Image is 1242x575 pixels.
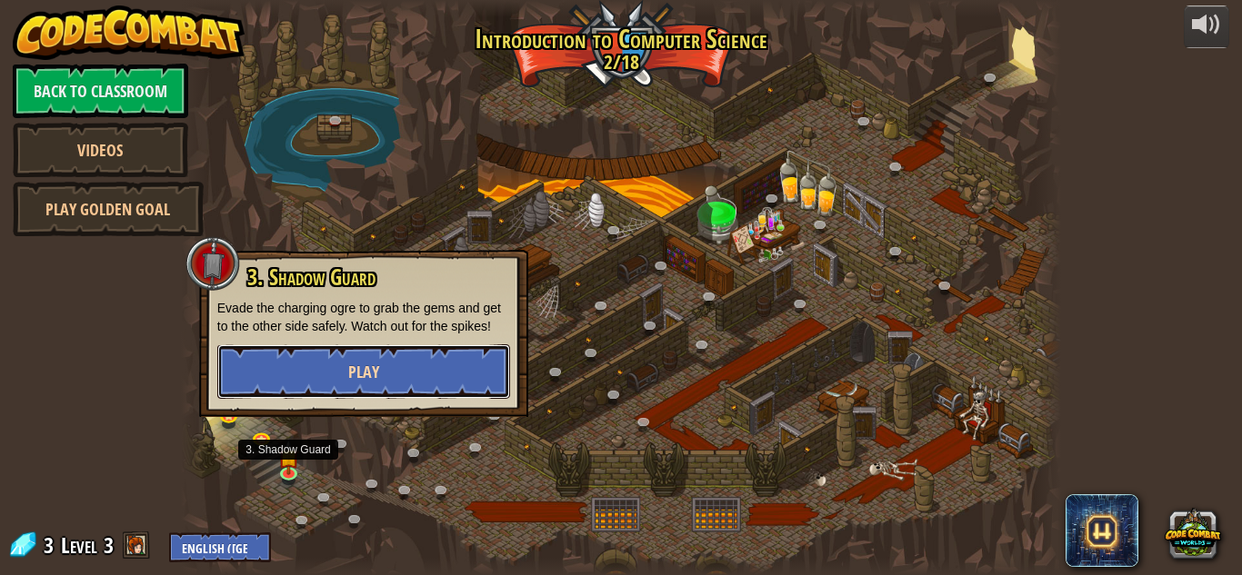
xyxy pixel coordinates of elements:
[61,530,97,560] span: Level
[13,123,188,177] a: Videos
[13,64,188,118] a: Back to Classroom
[13,5,245,60] img: CodeCombat - Learn how to code by playing a game
[13,182,204,236] a: Play Golden Goal
[217,344,510,399] button: Play
[1184,5,1229,48] button: Adjust volume
[348,361,379,383] span: Play
[217,299,510,335] p: Evade the charging ogre to grab the gems and get to the other side safely. Watch out for the spikes!
[278,440,299,475] img: level-banner-started.png
[104,530,114,560] span: 3
[44,530,59,560] span: 3
[247,262,376,292] span: 3. Shadow Guard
